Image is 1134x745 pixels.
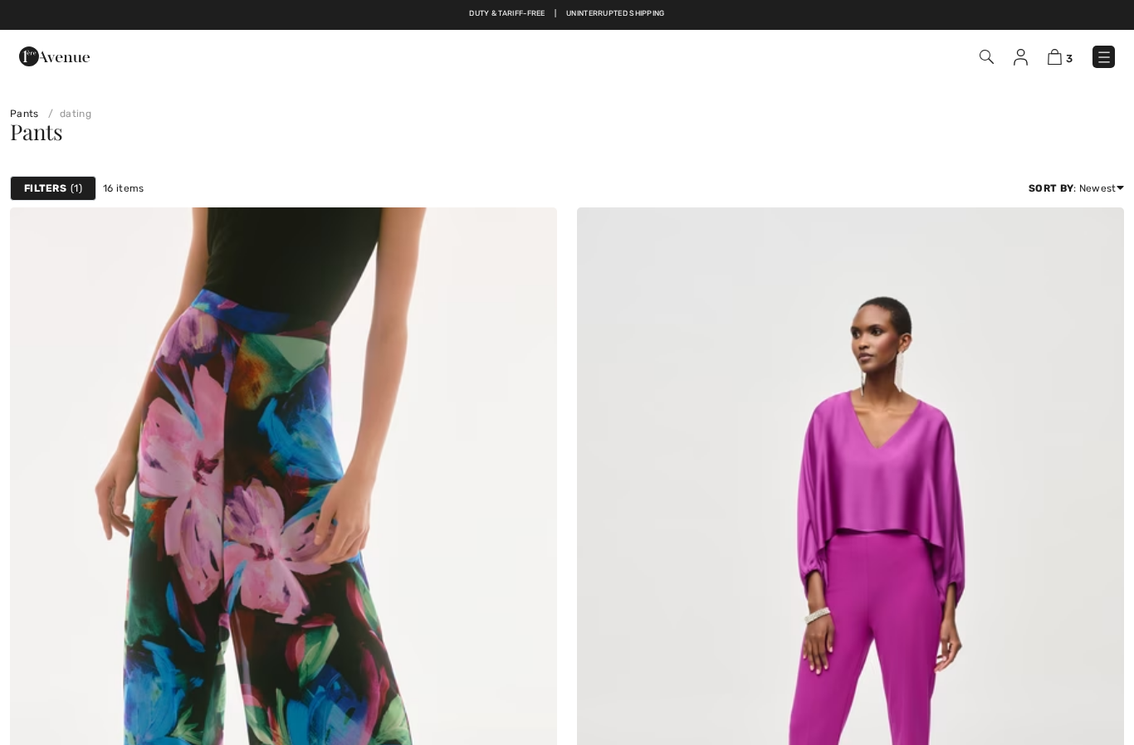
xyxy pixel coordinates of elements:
[19,40,90,73] img: 1ère Avenue
[10,117,63,146] span: Pants
[980,50,994,64] img: Search
[1096,49,1112,66] img: Menu
[19,47,90,63] a: 1ère Avenue
[42,108,91,119] a: dating
[24,181,66,196] strong: Filters
[71,181,82,196] span: 1
[10,108,39,119] a: Pants
[1066,52,1073,65] span: 3
[1029,183,1073,194] strong: Sort By
[1029,181,1124,196] div: : Newest
[1014,49,1028,66] img: My Info
[103,181,144,196] span: 16 items
[1048,49,1062,65] img: Shopping Bag
[1048,46,1073,66] a: 3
